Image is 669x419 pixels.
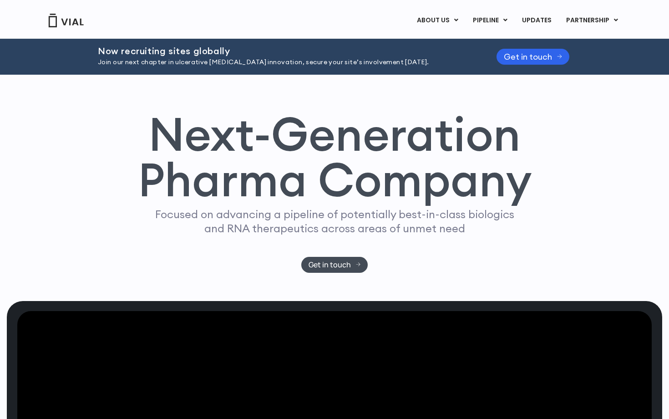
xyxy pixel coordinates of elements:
[98,46,474,56] h2: Now recruiting sites globally
[410,13,465,28] a: ABOUT USMenu Toggle
[309,261,351,268] span: Get in touch
[515,13,558,28] a: UPDATES
[137,111,532,203] h1: Next-Generation Pharma Company
[48,14,84,27] img: Vial Logo
[98,57,474,67] p: Join our next chapter in ulcerative [MEDICAL_DATA] innovation, secure your site’s involvement [DA...
[301,257,368,273] a: Get in touch
[504,53,552,60] span: Get in touch
[151,207,518,235] p: Focused on advancing a pipeline of potentially best-in-class biologics and RNA therapeutics acros...
[559,13,625,28] a: PARTNERSHIPMenu Toggle
[497,49,569,65] a: Get in touch
[466,13,514,28] a: PIPELINEMenu Toggle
